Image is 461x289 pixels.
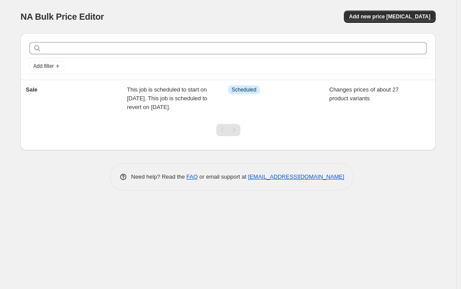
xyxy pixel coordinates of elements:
[131,173,187,180] span: Need help? Read the
[21,12,104,21] span: NA Bulk Price Editor
[29,61,64,71] button: Add filter
[127,86,208,110] span: This job is scheduled to start on [DATE]. This job is scheduled to revert on [DATE].
[349,13,430,20] span: Add new price [MEDICAL_DATA]
[248,173,344,180] a: [EMAIL_ADDRESS][DOMAIN_NAME]
[187,173,198,180] a: FAQ
[344,11,436,23] button: Add new price [MEDICAL_DATA]
[329,86,399,102] span: Changes prices of about 27 product variants
[198,173,248,180] span: or email support at
[26,86,38,93] span: Sale
[33,63,54,70] span: Add filter
[216,124,240,136] nav: Pagination
[232,86,256,93] span: Scheduled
